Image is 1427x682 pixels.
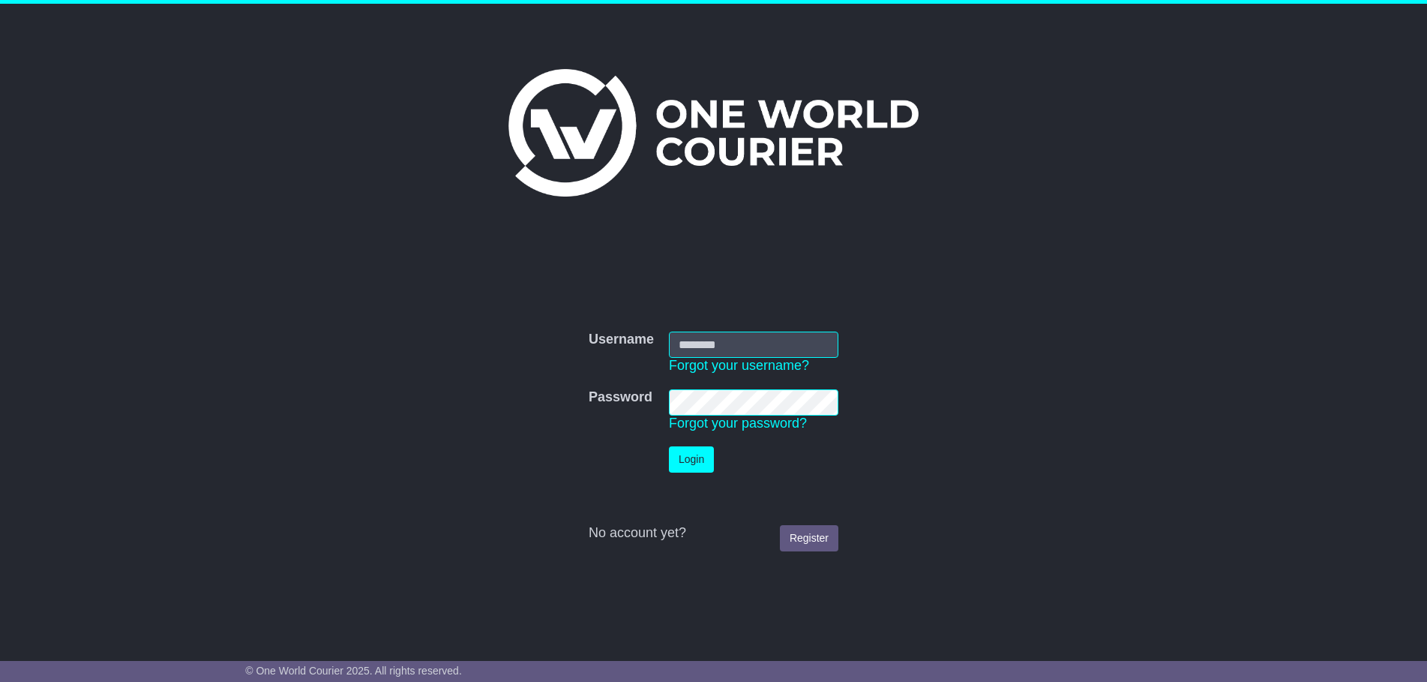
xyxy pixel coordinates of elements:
a: Register [780,525,838,551]
a: Forgot your password? [669,416,807,431]
span: © One World Courier 2025. All rights reserved. [245,665,462,677]
img: One World [508,69,918,197]
label: Username [589,332,654,348]
div: No account yet? [589,525,838,542]
label: Password [589,389,652,406]
a: Forgot your username? [669,358,809,373]
button: Login [669,446,714,473]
